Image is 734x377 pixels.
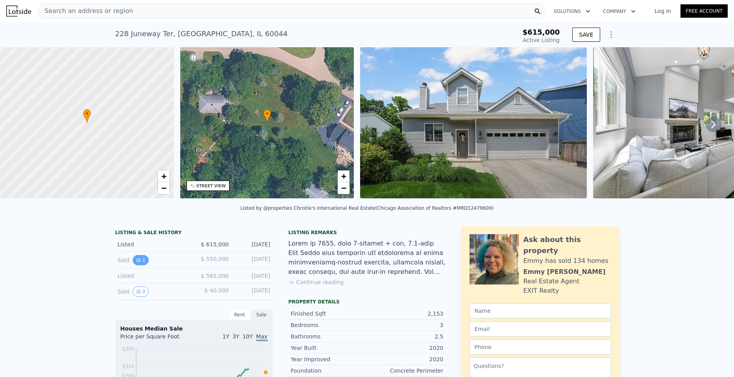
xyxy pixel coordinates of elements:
[338,170,349,182] a: Zoom in
[122,364,134,369] tspan: $314
[367,310,444,318] div: 2,153
[288,229,446,236] div: Listing remarks
[115,229,273,237] div: LISTING & SALE HISTORY
[83,109,91,123] div: •
[38,6,133,16] span: Search an address or region
[161,183,166,193] span: −
[240,205,494,211] div: Listed by @properties Christie's International Real Estate (Chicago Association of Realtors #MRD1...
[204,287,229,294] span: $ 40,000
[235,272,270,280] div: [DATE]
[523,28,560,36] span: $615,000
[523,37,560,43] span: Active Listing
[291,310,367,318] div: Finished Sqft
[158,182,170,194] a: Zoom out
[242,333,253,340] span: 10Y
[470,340,611,355] input: Phone
[523,286,559,296] div: EXIT Realty
[263,110,271,117] span: •
[115,28,288,39] div: 228 Juneway Ter , [GEOGRAPHIC_DATA] , IL 60044
[523,277,580,286] div: Real Estate Agent
[83,110,91,117] span: •
[235,240,270,248] div: [DATE]
[470,322,611,336] input: Email
[158,170,170,182] a: Zoom in
[367,333,444,340] div: 2.5
[291,355,367,363] div: Year Improved
[288,299,446,305] div: Property details
[291,333,367,340] div: Bathrooms
[572,28,600,42] button: SAVE
[122,346,134,352] tspan: $395
[233,333,239,340] span: 3Y
[338,182,349,194] a: Zoom out
[118,255,188,265] div: Sold
[196,183,226,189] div: STREET VIEW
[470,303,611,318] input: Name
[288,239,446,277] div: Lorem ip 7655, dolo 7-sitamet + con, 7.1-adip Elit Seddo eius temporin utl etdolorema al enima mi...
[288,278,344,286] button: Continue reading
[523,267,606,277] div: Emmy [PERSON_NAME]
[360,47,587,198] img: Sale: 169782026 Parcel: 28920719
[118,286,188,297] div: Sold
[229,310,251,320] div: Rent
[645,7,680,15] a: Log In
[523,256,608,266] div: Emmy has sold 134 homes
[367,355,444,363] div: 2020
[603,27,619,43] button: Show Options
[120,333,194,345] div: Price per Square Foot
[291,321,367,329] div: Bedrooms
[161,171,166,181] span: +
[201,256,229,262] span: $ 550,000
[201,241,229,248] span: $ 615,000
[680,4,728,18] a: Free Account
[291,344,367,352] div: Year Built
[597,4,642,18] button: Company
[118,272,188,280] div: Listed
[523,234,611,256] div: Ask about this property
[367,367,444,375] div: Concrete Perimeter
[251,310,273,320] div: Sale
[118,240,188,248] div: Listed
[367,321,444,329] div: 3
[367,344,444,352] div: 2020
[263,109,271,123] div: •
[120,325,268,333] div: Houses Median Sale
[256,333,268,341] span: Max
[235,255,270,265] div: [DATE]
[235,286,270,297] div: [DATE]
[341,171,346,181] span: +
[222,333,229,340] span: 1Y
[133,286,149,297] button: View historical data
[341,183,346,193] span: −
[291,367,367,375] div: Foundation
[201,273,229,279] span: $ 565,000
[6,6,31,17] img: Lotside
[133,255,149,265] button: View historical data
[547,4,597,18] button: Solutions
